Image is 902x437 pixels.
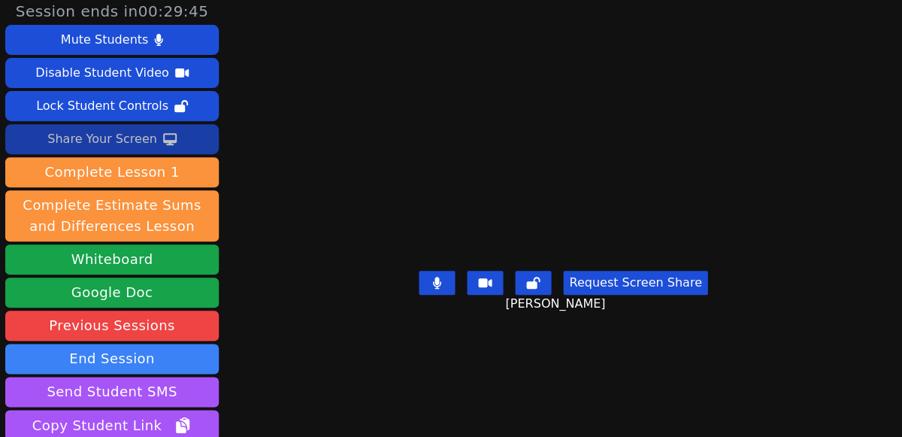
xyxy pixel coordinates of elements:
span: Session ends in [17,1,210,22]
div: Disable Student Video [36,61,169,85]
div: Lock Student Controls [37,94,169,118]
button: Complete Lesson 1 [6,157,219,187]
span: [PERSON_NAME] [506,295,610,313]
button: Whiteboard [6,244,219,275]
button: Complete Estimate Sums and Differences Lesson [6,190,219,241]
button: Share Your Screen [6,124,219,154]
a: Previous Sessions [6,311,219,341]
span: Copy Student Link [33,414,192,435]
a: Google Doc [6,278,219,308]
button: Send Student SMS [6,377,219,407]
button: Disable Student Video [6,58,219,88]
button: Mute Students [6,25,219,55]
time: 00:29:45 [139,2,210,20]
button: Lock Student Controls [6,91,219,121]
button: Request Screen Share [564,271,708,295]
div: Share Your Screen [48,127,158,151]
button: End Session [6,344,219,374]
div: Mute Students [62,28,149,52]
